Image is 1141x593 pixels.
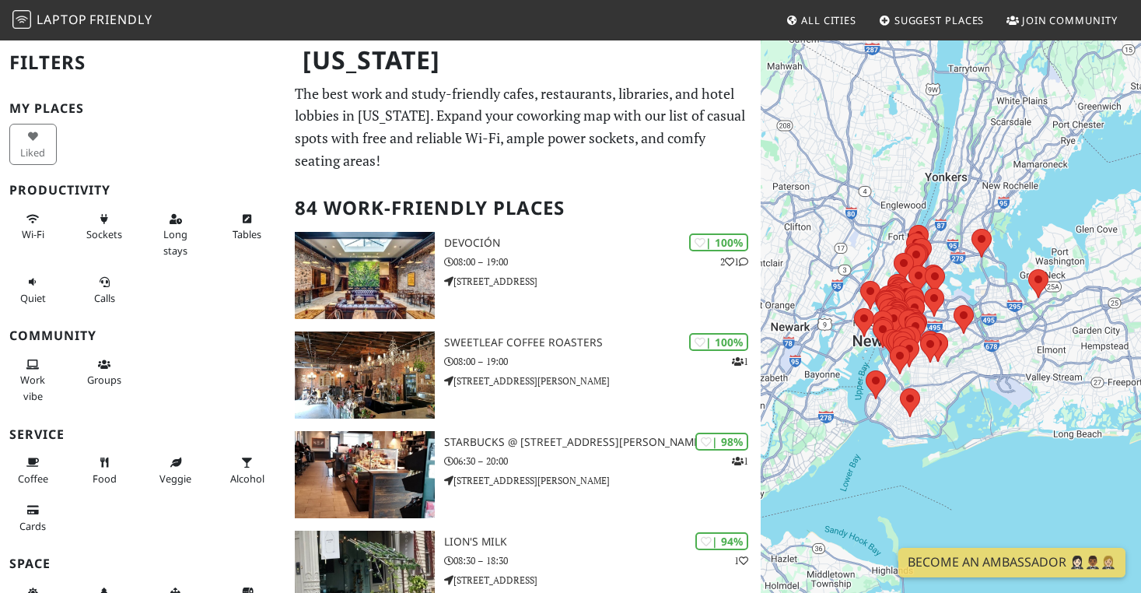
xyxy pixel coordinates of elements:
[285,332,761,419] a: Sweetleaf Coffee Roasters | 100% 1 Sweetleaf Coffee Roasters 08:00 – 19:00 [STREET_ADDRESS][PERSO...
[9,352,57,409] button: Work vibe
[81,450,128,491] button: Food
[9,206,57,247] button: Wi-Fi
[152,206,199,263] button: Long stays
[285,232,761,319] a: Devoción | 100% 21 Devoción 08:00 – 19:00 [STREET_ADDRESS]
[898,548,1125,577] a: Become an Ambassador 🤵🏻‍♀️🤵🏾‍♂️🤵🏼‍♀️
[12,10,31,29] img: LaptopFriendly
[18,472,48,486] span: Coffee
[295,431,435,518] img: Starbucks @ 815 Hutchinson Riv Pkwy
[1022,13,1118,27] span: Join Community
[444,473,761,488] p: [STREET_ADDRESS][PERSON_NAME]
[37,11,87,28] span: Laptop
[223,450,271,491] button: Alcohol
[81,269,128,311] button: Calls
[732,354,748,369] p: 1
[159,472,191,486] span: Veggie
[230,472,264,486] span: Alcohol
[444,354,761,369] p: 08:00 – 19:00
[19,519,46,533] span: Credit cards
[152,450,199,491] button: Veggie
[9,39,276,86] h2: Filters
[444,553,761,568] p: 08:30 – 18:30
[86,227,122,241] span: Power sockets
[720,254,748,269] p: 2 1
[9,450,57,491] button: Coffee
[9,497,57,539] button: Cards
[290,39,758,82] h1: [US_STATE]
[9,427,276,442] h3: Service
[9,101,276,116] h3: My Places
[732,454,748,468] p: 1
[22,227,44,241] span: Stable Wi-Fi
[233,227,261,241] span: Work-friendly tables
[93,472,117,486] span: Food
[9,269,57,311] button: Quiet
[695,433,748,451] div: | 98%
[295,82,751,172] p: The best work and study-friendly cafes, restaurants, libraries, and hotel lobbies in [US_STATE]. ...
[81,206,128,247] button: Sockets
[285,431,761,518] a: Starbucks @ 815 Hutchinson Riv Pkwy | 98% 1 Starbucks @ [STREET_ADDRESS][PERSON_NAME] 06:30 – 20:...
[295,232,435,319] img: Devoción
[444,274,761,289] p: [STREET_ADDRESS]
[873,6,991,34] a: Suggest Places
[81,352,128,393] button: Groups
[894,13,985,27] span: Suggest Places
[295,184,751,232] h2: 84 Work-Friendly Places
[9,328,276,343] h3: Community
[223,206,271,247] button: Tables
[444,254,761,269] p: 08:00 – 19:00
[163,227,187,257] span: Long stays
[444,374,761,388] p: [STREET_ADDRESS][PERSON_NAME]
[801,13,856,27] span: All Cities
[689,233,748,251] div: | 100%
[734,553,748,568] p: 1
[695,532,748,550] div: | 94%
[20,373,45,402] span: People working
[9,183,276,198] h3: Productivity
[689,333,748,351] div: | 100%
[87,373,121,387] span: Group tables
[444,573,761,588] p: [STREET_ADDRESS]
[779,6,863,34] a: All Cities
[444,336,761,349] h3: Sweetleaf Coffee Roasters
[89,11,152,28] span: Friendly
[9,556,276,571] h3: Space
[444,454,761,468] p: 06:30 – 20:00
[444,237,761,250] h3: Devoción
[295,332,435,419] img: Sweetleaf Coffee Roasters
[1000,6,1124,34] a: Join Community
[444,436,761,449] h3: Starbucks @ [STREET_ADDRESS][PERSON_NAME]
[444,535,761,549] h3: Lion's Milk
[94,291,115,305] span: Video/audio calls
[20,291,46,305] span: Quiet
[12,7,152,34] a: LaptopFriendly LaptopFriendly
